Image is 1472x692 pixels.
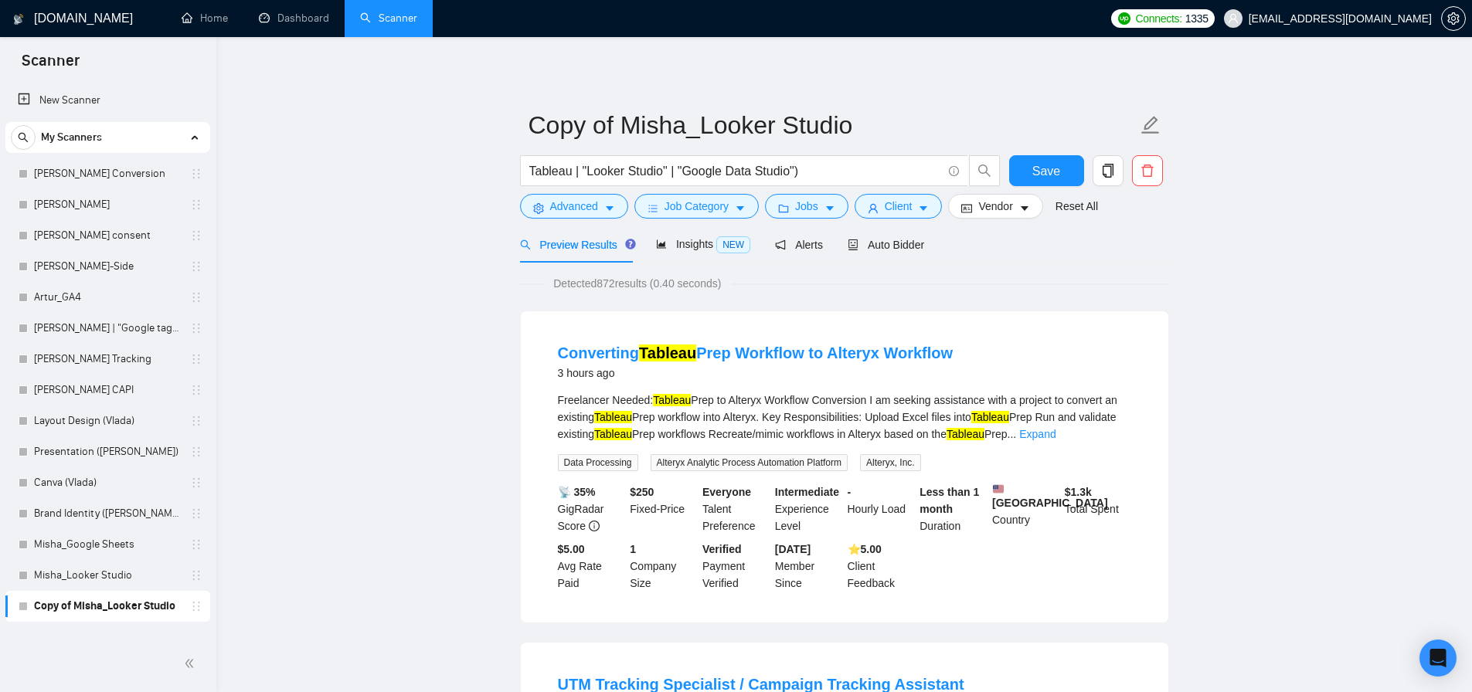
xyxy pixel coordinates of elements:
span: holder [190,198,202,211]
a: [PERSON_NAME] Tracking [34,344,181,375]
span: caret-down [918,202,929,214]
div: GigRadar Score [555,483,627,534]
a: Brand Identity ([PERSON_NAME]) [34,498,181,529]
a: Misha_Looker Studio [34,560,181,591]
span: Alteryx Analytic Process Automation Platform [651,454,848,471]
div: Payment Verified [699,541,772,592]
span: notification [775,239,786,250]
span: holder [190,507,202,520]
a: [PERSON_NAME] [34,189,181,220]
span: Connects: [1135,10,1181,27]
button: setting [1441,6,1466,31]
div: Fixed-Price [627,483,699,534]
span: holder [190,353,202,365]
span: search [970,164,999,178]
a: Expand [1019,428,1056,440]
span: holder [190,384,202,396]
span: caret-down [1019,202,1030,214]
span: holder [190,322,202,334]
div: Duration [916,483,989,534]
span: idcard [961,202,972,214]
span: 1335 [1185,10,1209,27]
span: robot [848,239,858,250]
b: Everyone [702,486,751,498]
div: 3 hours ago [558,364,954,382]
img: logo [13,7,24,32]
mark: Tableau [594,428,632,440]
b: Less than 1 month [920,486,979,515]
span: setting [1442,12,1465,25]
a: Copy of Misha_Looker Studio [34,591,181,622]
span: double-left [184,656,199,671]
span: holder [190,229,202,242]
div: Hourly Load [845,483,917,534]
b: $ 250 [630,486,654,498]
span: holder [190,291,202,304]
span: holder [190,415,202,427]
div: Avg Rate Paid [555,541,627,592]
a: [PERSON_NAME] | "Google tag manager [34,313,181,344]
span: Alteryx, Inc. [860,454,921,471]
button: search [969,155,1000,186]
a: [PERSON_NAME] Conversion [34,158,181,189]
span: holder [190,260,202,273]
div: Country [989,483,1062,534]
a: ConvertingTableauPrep Workflow to Alteryx Workflow [558,344,954,361]
a: Canva (Vlada) [34,467,181,498]
span: caret-down [604,202,615,214]
div: Company Size [627,541,699,592]
span: Detected 872 results (0.40 seconds) [542,275,732,292]
mark: Tableau [971,411,1009,423]
button: userClientcaret-down [855,194,943,219]
span: copy [1093,164,1123,178]
span: info-circle [589,521,600,531]
b: Verified [702,543,742,555]
a: dashboardDashboard [259,12,329,25]
span: folder [778,202,789,214]
b: 📡 35% [558,486,596,498]
img: 🇺🇸 [993,483,1004,494]
a: Presentation ([PERSON_NAME]) [34,436,181,467]
b: $5.00 [558,543,585,555]
div: Member Since [772,541,845,592]
b: - [848,486,852,498]
input: Search Freelance Jobs... [529,161,942,181]
span: setting [533,202,544,214]
mark: Tableau [639,344,696,361]
a: Misha_Google Sheets [34,529,181,560]
span: search [12,132,35,143]
div: Experience Level [772,483,845,534]
b: ⭐️ 5.00 [848,543,882,555]
button: delete [1132,155,1163,186]
span: holder [190,538,202,551]
span: bars [648,202,658,214]
button: settingAdvancedcaret-down [520,194,628,219]
a: Artur_GA4 [34,282,181,313]
span: Jobs [795,198,818,215]
span: Job Category [665,198,729,215]
span: user [868,202,879,214]
input: Scanner name... [529,106,1137,144]
span: delete [1133,164,1162,178]
span: Insights [656,238,750,250]
mark: Tableau [594,411,632,423]
a: [PERSON_NAME] consent [34,220,181,251]
span: holder [190,569,202,582]
span: Data Processing [558,454,638,471]
b: [GEOGRAPHIC_DATA] [992,483,1108,509]
button: search [11,125,36,150]
img: upwork-logo.png [1118,12,1130,25]
span: holder [190,477,202,489]
a: [PERSON_NAME] CAPI [34,375,181,405]
b: $ 1.3k [1065,486,1092,498]
li: My Scanners [5,122,210,622]
a: setting [1441,12,1466,25]
button: idcardVendorcaret-down [948,194,1042,219]
span: search [520,239,531,250]
li: New Scanner [5,85,210,116]
span: Advanced [550,198,598,215]
span: holder [190,446,202,458]
mark: Tableau [653,394,691,406]
div: Talent Preference [699,483,772,534]
a: Layout Design (Vlada) [34,405,181,436]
